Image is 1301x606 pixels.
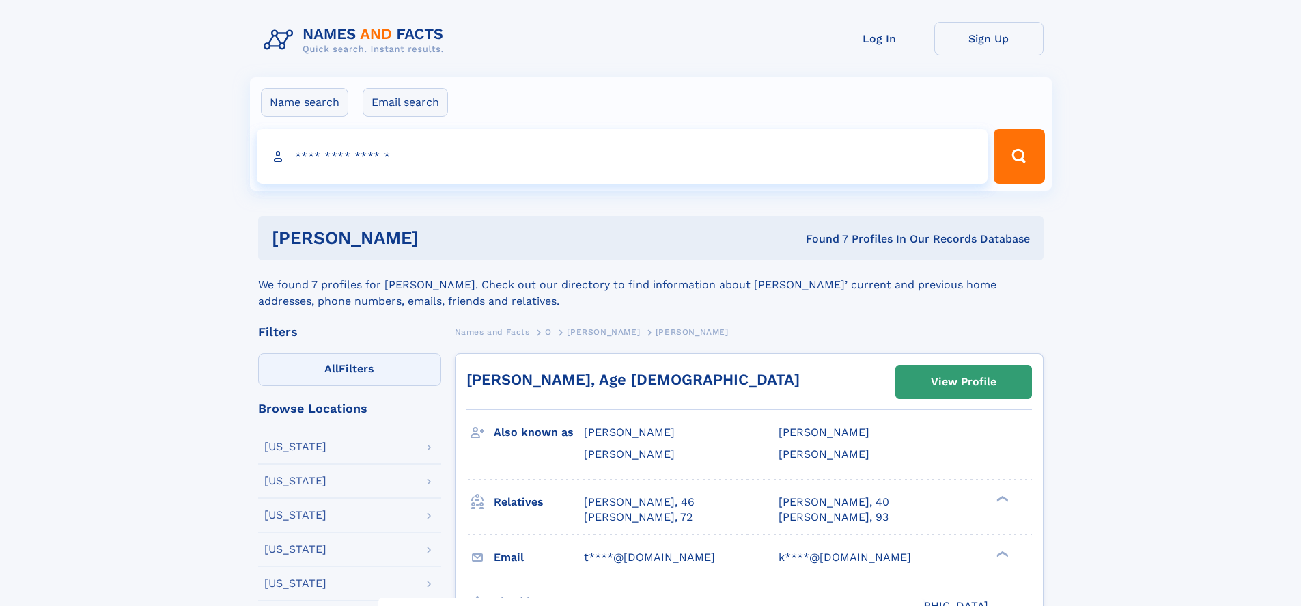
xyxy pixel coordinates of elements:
a: [PERSON_NAME], Age [DEMOGRAPHIC_DATA] [466,371,800,388]
div: [US_STATE] [264,476,326,486]
h3: Relatives [494,491,584,514]
button: Search Button [994,129,1044,184]
a: View Profile [896,366,1031,398]
span: [PERSON_NAME] [584,447,675,460]
span: [PERSON_NAME] [567,327,640,337]
div: ❯ [993,549,1009,558]
div: [US_STATE] [264,544,326,555]
div: ❯ [993,494,1009,503]
label: Name search [261,88,348,117]
div: We found 7 profiles for [PERSON_NAME]. Check out our directory to find information about [PERSON_... [258,260,1044,309]
a: [PERSON_NAME], 93 [779,510,889,525]
div: [US_STATE] [264,578,326,589]
span: [PERSON_NAME] [656,327,729,337]
h1: [PERSON_NAME] [272,230,613,247]
label: Email search [363,88,448,117]
a: [PERSON_NAME], 40 [779,495,889,510]
h3: Also known as [494,421,584,444]
div: [US_STATE] [264,510,326,521]
a: [PERSON_NAME] [567,323,640,340]
img: Logo Names and Facts [258,22,455,59]
a: Log In [825,22,934,55]
a: Names and Facts [455,323,530,340]
span: All [324,362,339,375]
input: search input [257,129,988,184]
div: [US_STATE] [264,441,326,452]
h3: Email [494,546,584,569]
a: O [545,323,552,340]
span: O [545,327,552,337]
span: [PERSON_NAME] [779,447,869,460]
div: Filters [258,326,441,338]
a: [PERSON_NAME], 72 [584,510,693,525]
label: Filters [258,353,441,386]
div: View Profile [931,366,996,398]
span: [PERSON_NAME] [779,426,869,439]
a: Sign Up [934,22,1044,55]
span: [PERSON_NAME] [584,426,675,439]
a: [PERSON_NAME], 46 [584,495,695,510]
div: Found 7 Profiles In Our Records Database [612,232,1030,247]
div: Browse Locations [258,402,441,415]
